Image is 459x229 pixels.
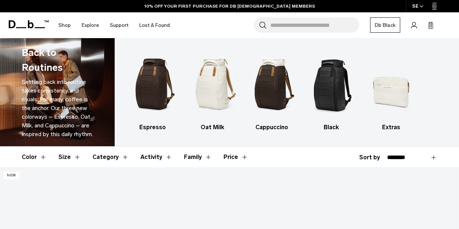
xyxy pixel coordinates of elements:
img: Db [189,49,235,119]
h3: Cappuccino [249,123,295,132]
a: Db Espresso [129,49,176,132]
a: Shop [58,12,71,38]
li: 4 / 5 [308,49,355,132]
button: Toggle Filter [184,147,212,168]
li: 2 / 5 [189,49,235,132]
a: Db Extras [368,49,414,132]
a: Lost & Found [139,12,170,38]
a: Db Oat Milk [189,49,235,132]
h3: Espresso [129,123,176,132]
button: Toggle Filter [22,147,47,168]
nav: Main Navigation [53,12,175,38]
li: 5 / 5 [368,49,414,132]
img: Db [129,49,176,119]
h1: Back to Routines [22,45,90,75]
h3: Extras [368,123,414,132]
button: Toggle Filter [140,147,172,168]
a: Db Black [308,49,355,132]
p: New [4,172,19,179]
a: Support [110,12,128,38]
li: 3 / 5 [249,49,295,132]
a: Db Black [370,17,400,33]
a: 10% OFF YOUR FIRST PURCHASE FOR DB [DEMOGRAPHIC_DATA] MEMBERS [144,3,315,9]
h3: Oat Milk [189,123,235,132]
button: Toggle Filter [58,147,81,168]
img: Db [308,49,355,119]
button: Toggle Filter [93,147,129,168]
a: Explore [82,12,99,38]
p: Settling back into routine takes consistency and rituals. For many, coffee is the anchor. Our thr... [22,78,93,139]
img: Db [249,49,295,119]
a: Db Cappuccino [249,49,295,132]
h3: Black [308,123,355,132]
button: Toggle Price [224,147,248,168]
img: Db [368,49,414,119]
li: 1 / 5 [129,49,176,132]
